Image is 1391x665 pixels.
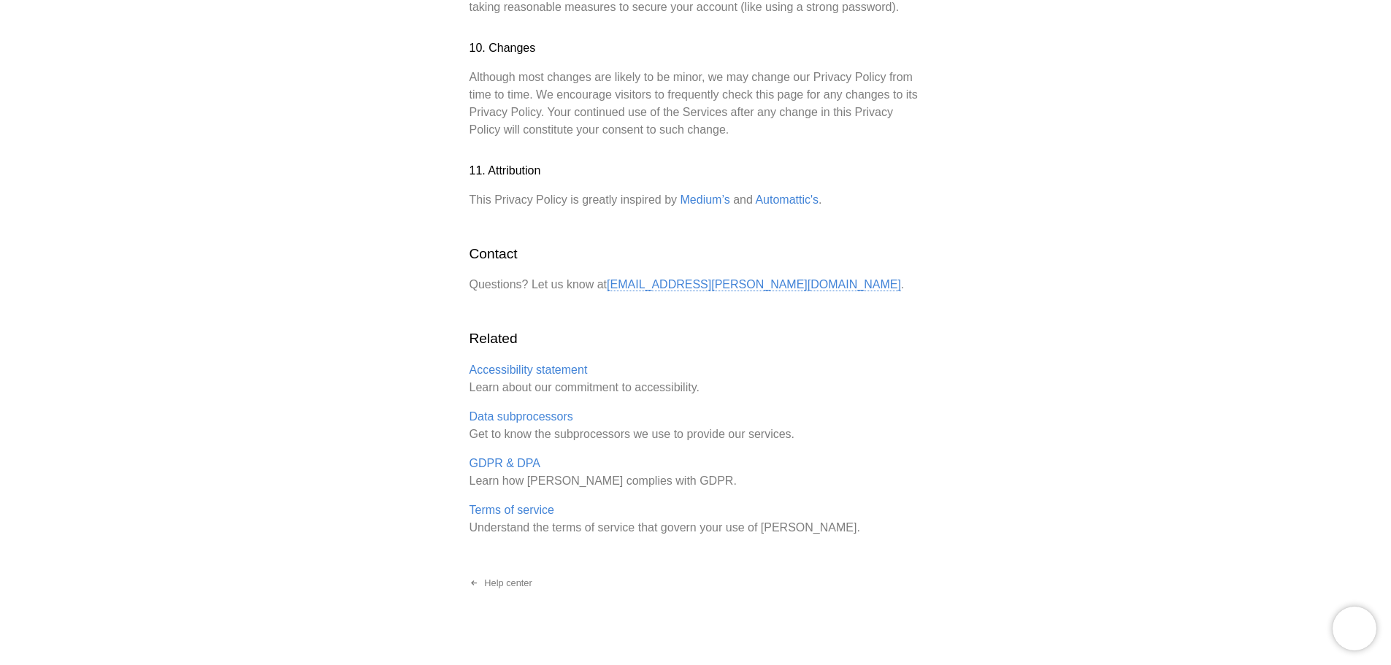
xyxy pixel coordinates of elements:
p: Get to know the subprocessors we use to provide our services. [470,408,922,443]
p: Learn how [PERSON_NAME] complies with GDPR. [470,455,922,490]
a: Data subprocessors [470,410,573,423]
p: Questions? Let us know at . [470,276,922,293]
a: Accessibility statement [470,364,588,376]
p: Understand the terms of service that govern your use of [PERSON_NAME]. [470,501,922,537]
h3: 10. Changes [470,39,922,57]
h3: 11. Attribution [470,162,922,180]
h2: Related [470,328,922,350]
a: Automattic's [755,193,819,206]
a: Help center [458,572,544,595]
a: GDPR & DPA [470,457,541,469]
a: [EMAIL_ADDRESS][PERSON_NAME][DOMAIN_NAME] [607,278,901,291]
a: Medium’s [681,193,730,206]
a: Terms of service [470,504,554,516]
p: This Privacy Policy is greatly inspired by and . [470,191,922,209]
p: Although most changes are likely to be minor, we may change our Privacy Policy from time to time.... [470,69,922,139]
iframe: Chatra live chat [1333,607,1376,650]
p: Learn about our commitment to accessibility. [470,361,922,396]
h2: Contact [470,244,922,265]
